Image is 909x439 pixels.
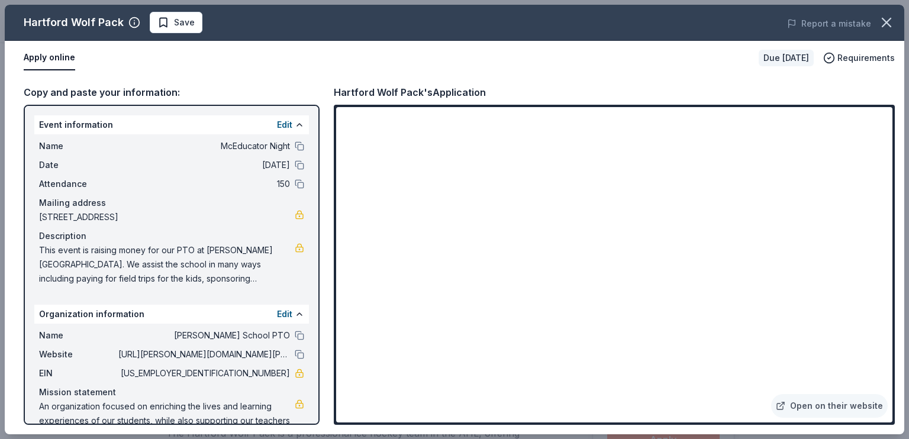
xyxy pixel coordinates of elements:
span: Save [174,15,195,30]
button: Edit [277,307,292,321]
a: Open on their website [771,394,888,418]
div: Organization information [34,305,309,324]
span: Date [39,158,118,172]
span: [US_EMPLOYER_IDENTIFICATION_NUMBER] [118,366,290,380]
button: Edit [277,118,292,132]
div: Mission statement [39,385,304,399]
span: [STREET_ADDRESS] [39,210,295,224]
div: Mailing address [39,196,304,210]
span: Attendance [39,177,118,191]
span: [PERSON_NAME] School PTO [118,328,290,343]
div: Event information [34,115,309,134]
span: Name [39,328,118,343]
span: 150 [118,177,290,191]
span: Requirements [837,51,895,65]
span: Website [39,347,118,361]
span: McEducator Night [118,139,290,153]
button: Requirements [823,51,895,65]
span: This event is raising money for our PTO at [PERSON_NAME][GEOGRAPHIC_DATA]. We assist the school i... [39,243,295,286]
span: EIN [39,366,118,380]
button: Apply online [24,46,75,70]
button: Report a mistake [787,17,871,31]
span: [URL][PERSON_NAME][DOMAIN_NAME][PERSON_NAME] [118,347,290,361]
div: Due [DATE] [759,50,814,66]
span: Name [39,139,118,153]
button: Save [150,12,202,33]
div: Description [39,229,304,243]
div: Copy and paste your information: [24,85,320,100]
span: [DATE] [118,158,290,172]
div: Hartford Wolf Pack's Application [334,85,486,100]
div: Hartford Wolf Pack [24,13,124,32]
